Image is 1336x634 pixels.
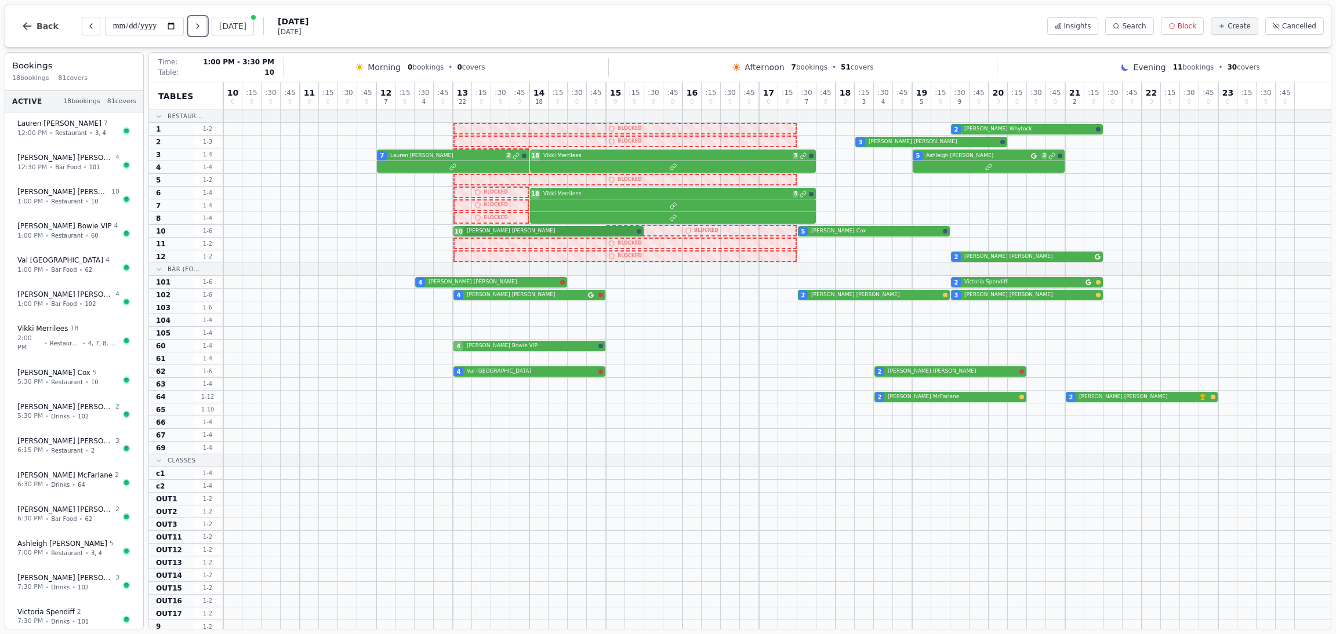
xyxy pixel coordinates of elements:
span: Time: [158,57,177,67]
span: Lauren [PERSON_NAME] [390,152,503,160]
span: Morning [368,61,401,73]
span: 5:30 PM [17,411,43,421]
span: Afternoon [745,61,784,73]
span: : 15 [629,89,640,96]
span: 5 [793,152,798,159]
span: 0 [824,99,827,105]
span: 0 [709,99,713,105]
span: • [45,231,49,240]
span: [DATE] [278,27,308,37]
span: 0 [613,99,617,105]
span: • [83,163,87,172]
span: 15 [610,89,621,97]
span: 3 [156,150,161,159]
span: 2 [115,471,119,480]
span: • [45,617,49,626]
span: 1 - 2 [194,125,222,133]
span: : 45 [743,89,754,96]
button: Next day [188,17,207,35]
span: : 30 [877,89,888,96]
span: 5:30 PM [17,377,43,387]
span: 18 [531,151,539,160]
span: 1:00 PM [17,197,43,207]
span: • [85,231,89,240]
span: 0 [1168,99,1172,105]
span: : 15 [246,89,257,96]
span: • [45,549,49,558]
span: 1:00 PM - 3:30 PM [203,57,274,67]
span: : 15 [858,89,869,96]
span: 0 [403,99,406,105]
span: : 15 [322,89,333,96]
span: 11 [304,89,315,97]
span: • [72,412,75,421]
span: 0 [1092,99,1095,105]
span: • [45,300,49,308]
span: 81 covers [107,97,136,107]
span: : 30 [342,89,353,96]
span: 0 [901,99,904,105]
span: 0 [441,99,445,105]
span: • [79,300,83,308]
span: : 45 [820,89,831,96]
span: 21 [1069,89,1080,97]
button: Previous day [82,17,100,35]
span: 30 [1227,63,1237,71]
span: 18 bookings [12,74,49,83]
span: : 45 [1126,89,1137,96]
span: 4, 7, 8, 6, 3 [88,339,119,348]
span: Bar Food [51,515,77,523]
span: • [45,197,49,206]
span: 0 [1034,99,1038,105]
span: • [45,515,49,523]
span: 2 [1073,99,1076,105]
span: 1 - 3 [194,137,222,146]
span: Victoria Spendiff [17,607,75,617]
span: 7 [805,99,808,105]
span: 6:30 PM [17,480,43,490]
span: 7 [104,119,108,129]
span: 0 [1015,99,1019,105]
span: : 30 [724,89,735,96]
button: [PERSON_NAME] Cox55:30 PM•Restaurant•10 [10,362,139,393]
span: Ashleigh [PERSON_NAME] [926,152,1029,160]
span: 101 [89,163,100,172]
span: 4 [115,153,119,163]
h3: Bookings [12,60,136,71]
span: • [82,339,86,348]
span: 6:30 PM [17,514,43,524]
button: Search [1105,17,1153,35]
span: 3 [115,436,119,446]
button: Create [1211,17,1258,35]
span: 102 [85,300,96,308]
span: 4 [115,290,119,300]
span: Cancelled [1282,21,1316,31]
span: 0 [1130,99,1134,105]
span: Restaurant [55,129,87,137]
span: 0 [843,99,847,105]
span: : 45 [1279,89,1290,96]
span: 0 [307,99,311,105]
span: 10 [111,187,119,197]
span: : 30 [1260,89,1271,96]
span: 5 [920,99,923,105]
span: 0 [633,99,636,105]
span: : 30 [801,89,812,96]
span: • [79,265,83,274]
span: 1:00 PM [17,265,43,275]
span: 18 [840,89,851,97]
button: Lauren [PERSON_NAME]712:00 PM•Restaurant•3, 4 [10,112,139,144]
span: : 15 [935,89,946,96]
span: Back [37,22,59,30]
span: Ashleigh [PERSON_NAME] [17,539,107,548]
span: 0 [1111,99,1114,105]
button: [PERSON_NAME] [PERSON_NAME]36:15 PM•Restaurant•2 [10,430,139,462]
span: • [45,446,49,455]
span: 60 [91,231,99,240]
span: 64 [78,480,85,489]
span: : 30 [265,89,276,96]
span: • [45,480,49,489]
span: 1 - 4 [194,150,222,159]
span: : 45 [590,89,601,96]
span: : 45 [1050,89,1061,96]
